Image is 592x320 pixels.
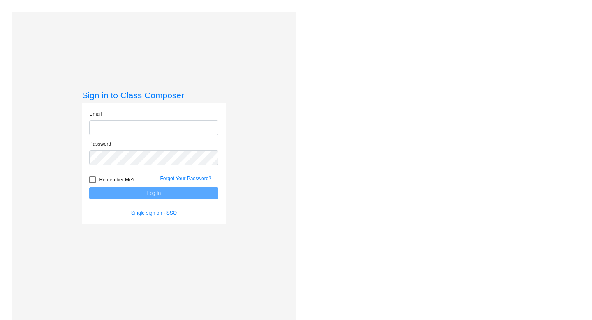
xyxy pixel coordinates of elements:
[89,110,102,118] label: Email
[160,176,211,181] a: Forgot Your Password?
[131,210,177,216] a: Single sign on - SSO
[99,175,134,185] span: Remember Me?
[89,140,111,148] label: Password
[82,90,226,100] h3: Sign in to Class Composer
[89,187,218,199] button: Log In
